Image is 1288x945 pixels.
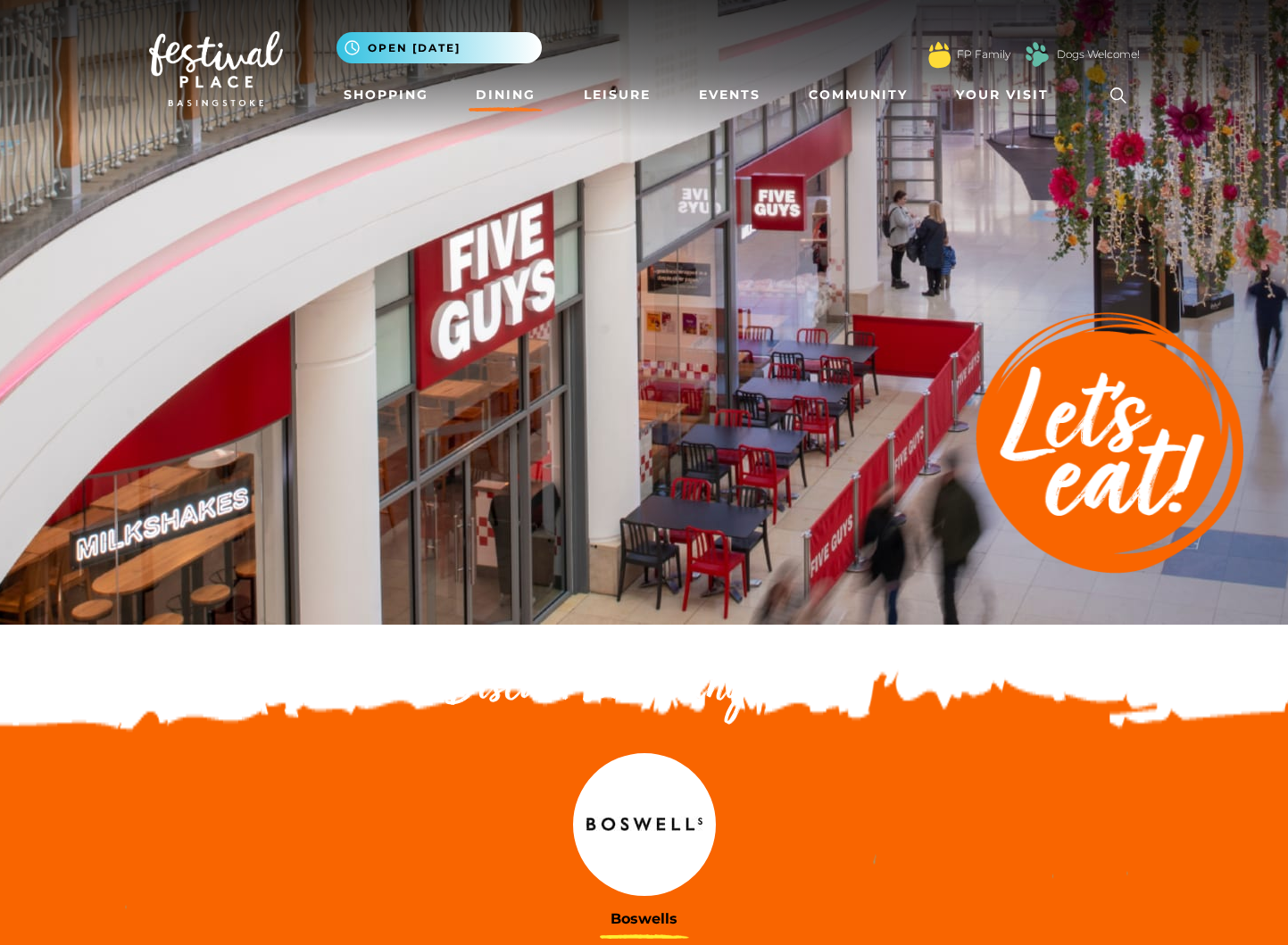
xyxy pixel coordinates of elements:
[957,46,1010,62] a: FP Family
[149,31,283,106] img: Festival Place Logo
[368,40,461,56] span: Open [DATE]
[149,753,1140,927] a: Boswells
[337,79,436,112] a: Shopping
[337,32,542,63] button: Open [DATE]
[469,79,543,112] a: Dining
[692,79,768,112] a: Events
[956,86,1049,104] span: Your Visit
[802,79,915,112] a: Community
[1057,46,1140,62] a: Dogs Welcome!
[149,660,1140,717] h2: Discover something new...
[577,79,658,112] a: Leisure
[949,79,1065,112] a: Your Visit
[149,910,1140,927] h3: Boswells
